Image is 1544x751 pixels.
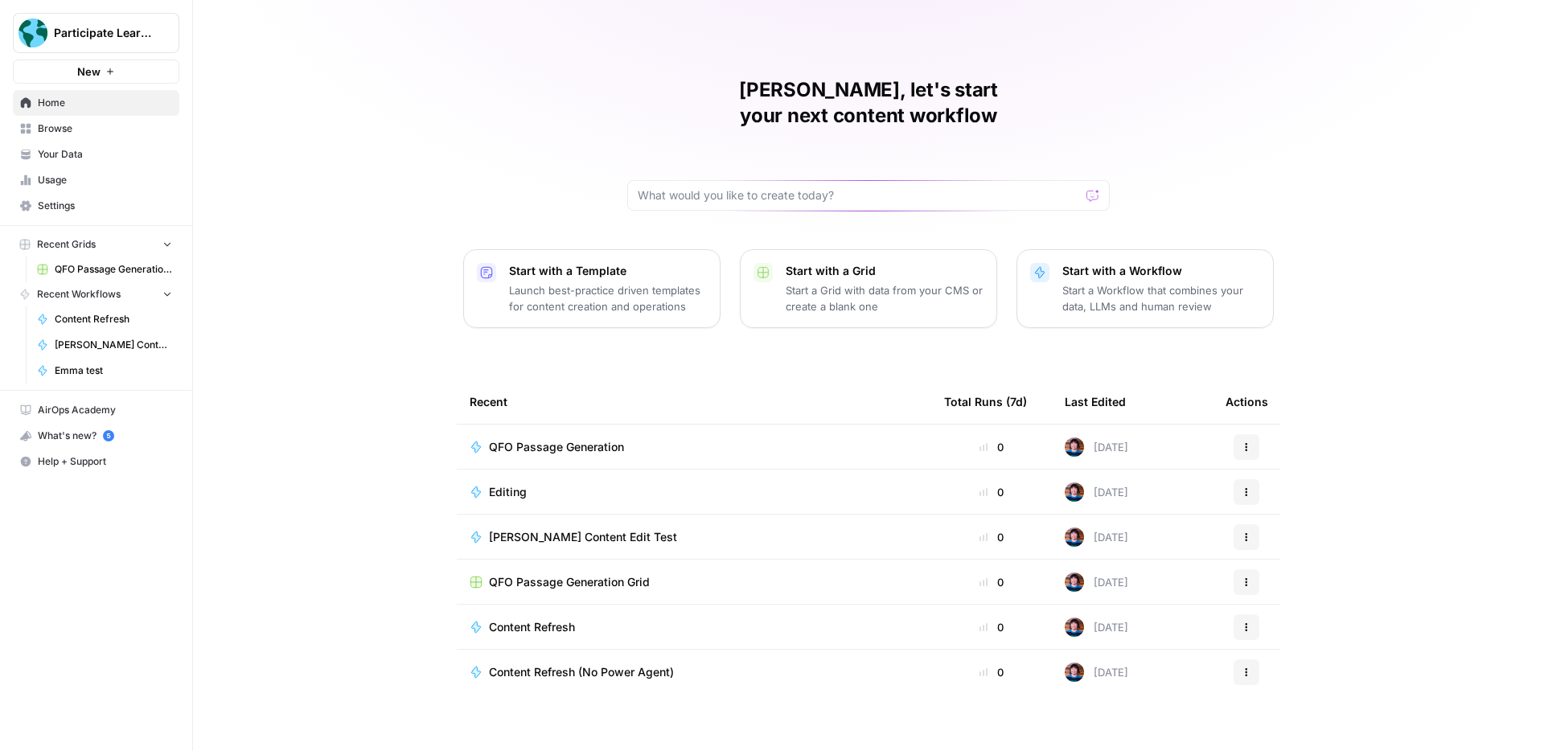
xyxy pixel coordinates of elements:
text: 5 [106,432,110,440]
span: Editing [489,484,527,500]
span: Content Refresh [489,619,575,635]
span: QFO Passage Generation Grid [55,262,172,277]
img: d1s4gsy8a4mul096yvnrslvas6mb [1065,572,1084,592]
h1: [PERSON_NAME], let's start your next content workflow [627,77,1110,129]
a: [PERSON_NAME] Content Edit Test [470,529,918,545]
img: d1s4gsy8a4mul096yvnrslvas6mb [1065,437,1084,457]
div: [DATE] [1065,482,1128,502]
a: AirOps Academy [13,397,179,423]
a: 5 [103,430,114,441]
a: Emma test [30,358,179,384]
div: 0 [944,484,1039,500]
div: [DATE] [1065,437,1128,457]
a: Home [13,90,179,116]
span: Browse [38,121,172,136]
div: 0 [944,529,1039,545]
span: [PERSON_NAME] Content Edit Test [55,338,172,352]
button: Help + Support [13,449,179,474]
p: Start with a Workflow [1062,263,1260,279]
p: Start with a Template [509,263,707,279]
span: QFO Passage Generation Grid [489,574,650,590]
div: 0 [944,439,1039,455]
span: Recent Grids [37,237,96,252]
img: d1s4gsy8a4mul096yvnrslvas6mb [1065,527,1084,547]
div: 0 [944,664,1039,680]
img: d1s4gsy8a4mul096yvnrslvas6mb [1065,482,1084,502]
a: Editing [470,484,918,500]
button: New [13,60,179,84]
button: Start with a WorkflowStart a Workflow that combines your data, LLMs and human review [1016,249,1274,328]
span: Recent Workflows [37,287,121,302]
a: Browse [13,116,179,142]
div: Actions [1226,380,1268,424]
p: Start a Workflow that combines your data, LLMs and human review [1062,282,1260,314]
span: QFO Passage Generation [489,439,624,455]
a: Content Refresh [470,619,918,635]
a: Content Refresh (No Power Agent) [470,664,918,680]
div: Last Edited [1065,380,1126,424]
button: What's new? 5 [13,423,179,449]
p: Start a Grid with data from your CMS or create a blank one [786,282,983,314]
span: Content Refresh (No Power Agent) [489,664,674,680]
img: Participate Learning Logo [18,18,47,47]
button: Start with a TemplateLaunch best-practice driven templates for content creation and operations [463,249,721,328]
span: Home [38,96,172,110]
div: 0 [944,574,1039,590]
input: What would you like to create today? [638,187,1080,203]
span: Content Refresh [55,312,172,326]
span: AirOps Academy [38,403,172,417]
p: Launch best-practice driven templates for content creation and operations [509,282,707,314]
button: Recent Grids [13,232,179,256]
button: Recent Workflows [13,282,179,306]
img: d1s4gsy8a4mul096yvnrslvas6mb [1065,663,1084,682]
a: Content Refresh [30,306,179,332]
img: d1s4gsy8a4mul096yvnrslvas6mb [1065,618,1084,637]
button: Start with a GridStart a Grid with data from your CMS or create a blank one [740,249,997,328]
span: Help + Support [38,454,172,469]
span: Usage [38,173,172,187]
a: Your Data [13,142,179,167]
div: What's new? [14,424,179,448]
a: [PERSON_NAME] Content Edit Test [30,332,179,358]
div: [DATE] [1065,572,1128,592]
a: QFO Passage Generation Grid [30,256,179,282]
span: Participate Learning [54,25,151,41]
div: 0 [944,619,1039,635]
a: Settings [13,193,179,219]
div: Recent [470,380,918,424]
div: [DATE] [1065,663,1128,682]
span: [PERSON_NAME] Content Edit Test [489,529,677,545]
a: QFO Passage Generation Grid [470,574,918,590]
button: Workspace: Participate Learning [13,13,179,53]
p: Start with a Grid [786,263,983,279]
a: Usage [13,167,179,193]
span: New [77,64,101,80]
div: [DATE] [1065,618,1128,637]
a: QFO Passage Generation [470,439,918,455]
span: Emma test [55,363,172,378]
div: [DATE] [1065,527,1128,547]
span: Your Data [38,147,172,162]
div: Total Runs (7d) [944,380,1027,424]
span: Settings [38,199,172,213]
